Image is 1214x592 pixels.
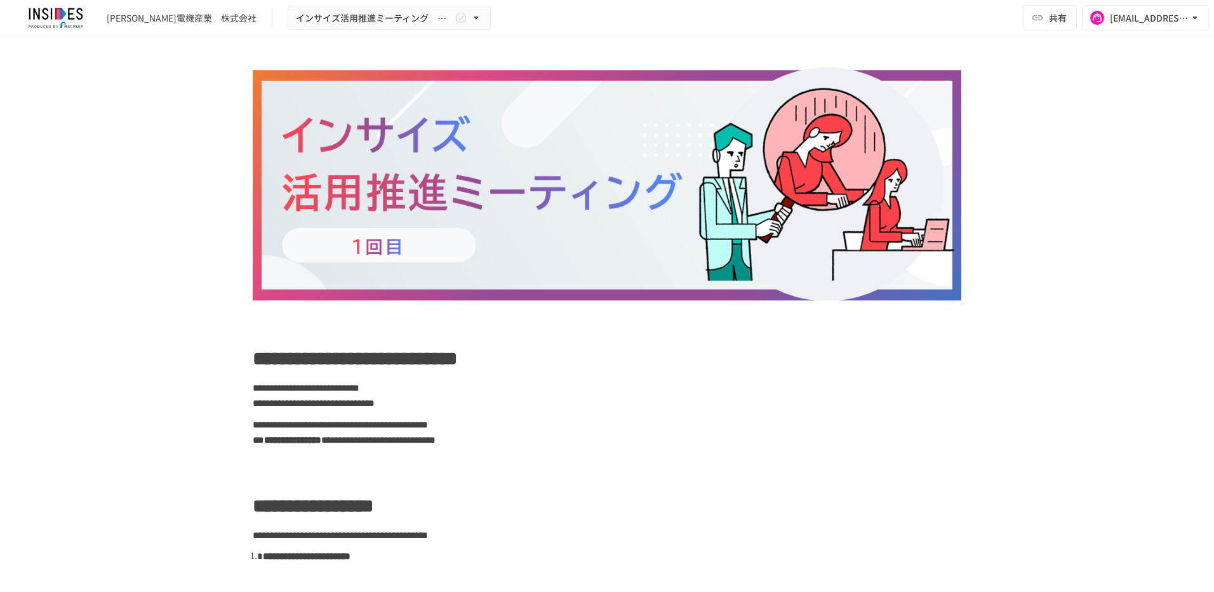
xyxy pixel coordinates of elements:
[15,8,97,28] img: JmGSPSkPjKwBq77AtHmwC7bJguQHJlCRQfAXtnx4WuV
[296,10,452,26] span: インサイズ活用推進ミーティング ～1回目～
[1110,10,1189,26] div: [EMAIL_ADDRESS][DOMAIN_NAME]
[288,6,491,30] button: インサイズ活用推進ミーティング ～1回目～
[253,67,961,300] img: F1TL7zPOTf527EotFEbYcONCf0BXcha3xpqStdqumBO
[1049,11,1067,25] span: 共有
[1024,5,1077,30] button: 共有
[107,11,257,25] div: [PERSON_NAME]電機産業 株式会社
[1082,5,1209,30] button: [EMAIL_ADDRESS][DOMAIN_NAME]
